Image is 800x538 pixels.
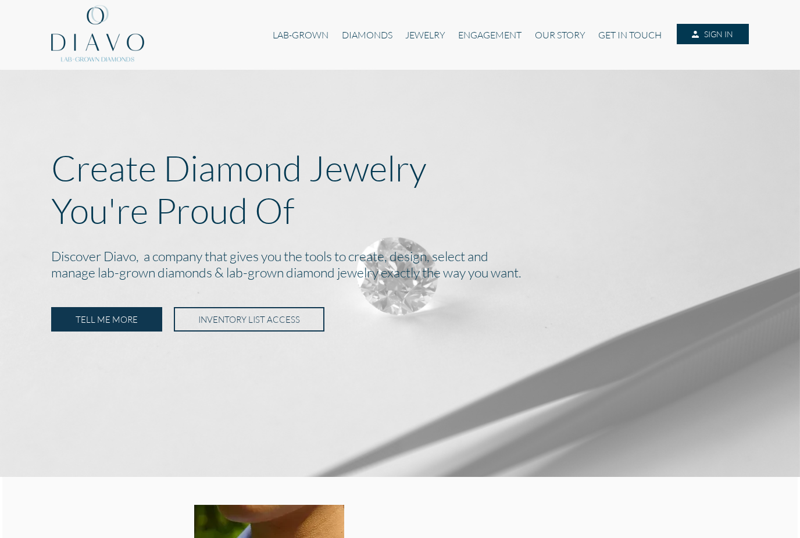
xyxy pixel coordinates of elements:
h2: Discover Diavo, a company that gives you the tools to create, design, select and manage lab-grown... [51,245,749,285]
a: JEWELRY [399,24,452,46]
a: SIGN IN [677,24,749,45]
a: OUR STORY [528,24,592,46]
p: Create Diamond Jewelry You're Proud Of [51,147,749,231]
a: ENGAGEMENT [452,24,528,46]
a: INVENTORY LIST ACCESS [174,307,324,332]
a: DIAMONDS [335,24,399,46]
a: GET IN TOUCH [592,24,668,46]
a: LAB-GROWN [266,24,335,46]
a: TELL ME MORE [51,307,162,332]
